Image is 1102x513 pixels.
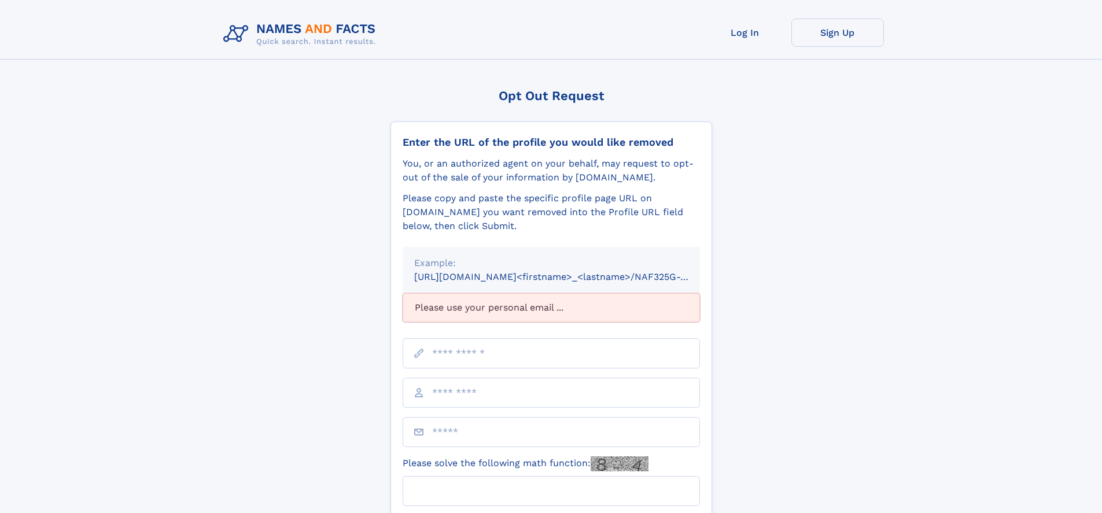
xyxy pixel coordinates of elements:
img: Logo Names and Facts [219,19,385,50]
div: You, or an authorized agent on your behalf, may request to opt-out of the sale of your informatio... [403,157,700,184]
label: Please solve the following math function: [403,456,648,471]
a: Sign Up [791,19,884,47]
div: Please use your personal email ... [403,293,700,322]
a: Log In [699,19,791,47]
div: Opt Out Request [390,88,712,103]
div: Please copy and paste the specific profile page URL on [DOMAIN_NAME] you want removed into the Pr... [403,191,700,233]
div: Enter the URL of the profile you would like removed [403,136,700,149]
small: [URL][DOMAIN_NAME]<firstname>_<lastname>/NAF325G-xxxxxxxx [414,271,722,282]
div: Example: [414,256,688,270]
